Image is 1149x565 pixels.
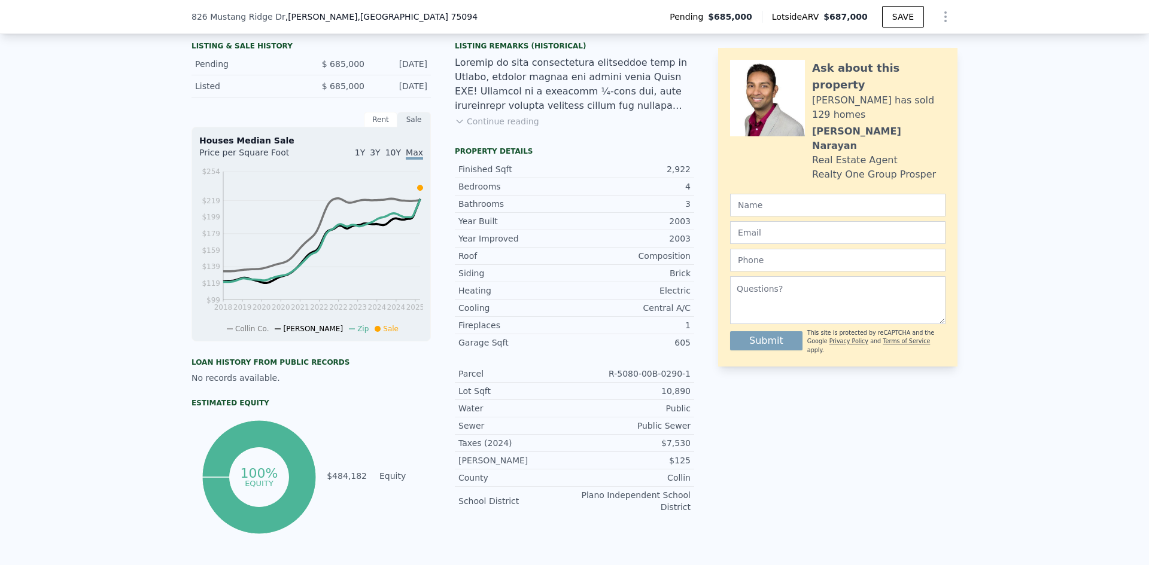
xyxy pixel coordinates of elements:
[458,319,574,331] div: Fireplaces
[730,249,946,271] input: Phone
[370,148,380,157] span: 3Y
[387,303,406,311] tspan: 2024
[882,6,924,28] button: SAVE
[199,135,423,146] div: Houses Median Sale
[191,398,431,408] div: Estimated Equity
[574,302,691,314] div: Central A/C
[458,181,574,193] div: Bedrooms
[374,58,427,70] div: [DATE]
[202,230,220,238] tspan: $179
[574,250,691,262] div: Composition
[291,303,309,311] tspan: 2021
[272,303,290,311] tspan: 2020
[406,148,423,160] span: Max
[574,215,691,227] div: 2003
[329,303,348,311] tspan: 2022
[883,338,930,344] a: Terms of Service
[812,167,936,182] div: Realty One Group Prosper
[364,112,397,127] div: Rent
[574,472,691,484] div: Collin
[455,56,694,113] div: Loremip do sita consectetura elitseddoe temp in Utlabo, etdolor magnaa eni admini venia Quisn EXE...
[574,181,691,193] div: 4
[812,93,946,122] div: [PERSON_NAME] has sold 129 homes
[574,385,691,397] div: 10,890
[829,338,868,344] a: Privacy Policy
[574,163,691,175] div: 2,922
[202,213,220,221] tspan: $199
[355,148,365,157] span: 1Y
[235,325,269,333] span: Collin Co.
[574,319,691,331] div: 1
[322,81,364,91] span: $ 685,000
[191,358,431,367] div: Loan history from public records
[368,303,387,311] tspan: 2024
[202,279,220,288] tspan: $119
[574,454,691,466] div: $125
[458,385,574,397] div: Lot Sqft
[310,303,329,311] tspan: 2022
[458,267,574,279] div: Siding
[812,60,946,93] div: Ask about this property
[458,302,574,314] div: Cooling
[772,11,823,23] span: Lotside ARV
[357,325,369,333] span: Zip
[195,80,302,92] div: Listed
[191,11,285,23] span: 826 Mustang Ridge Dr
[455,41,694,51] div: Listing Remarks (Historical)
[812,124,946,153] div: [PERSON_NAME] Narayan
[202,197,220,205] tspan: $219
[202,246,220,255] tspan: $159
[385,148,401,157] span: 10Y
[357,12,478,22] span: , [GEOGRAPHIC_DATA] 75094
[730,331,803,350] button: Submit
[348,303,367,311] tspan: 2023
[458,337,574,349] div: Garage Sqft
[458,402,574,414] div: Water
[458,420,574,432] div: Sewer
[670,11,708,23] span: Pending
[574,368,691,380] div: R-5080-00B-0290-1
[195,58,302,70] div: Pending
[458,454,574,466] div: [PERSON_NAME]
[458,215,574,227] div: Year Built
[574,233,691,245] div: 2003
[206,296,220,304] tspan: $99
[730,194,946,216] input: Name
[191,41,431,53] div: LISTING & SALE HISTORY
[574,337,691,349] div: 605
[458,198,574,210] div: Bathrooms
[406,303,425,311] tspan: 2025
[455,146,694,156] div: Property details
[397,112,431,127] div: Sale
[574,420,691,432] div: Public Sewer
[823,12,868,22] span: $687,000
[233,303,252,311] tspan: 2019
[240,466,278,481] tspan: 100%
[807,329,946,355] div: This site is protected by reCAPTCHA and the Google and apply.
[934,5,957,29] button: Show Options
[245,478,273,487] tspan: equity
[458,250,574,262] div: Roof
[253,303,271,311] tspan: 2020
[458,233,574,245] div: Year Improved
[574,285,691,297] div: Electric
[458,368,574,380] div: Parcel
[322,59,364,69] span: $ 685,000
[458,495,574,507] div: School District
[326,469,367,482] td: $484,182
[730,221,946,244] input: Email
[458,472,574,484] div: County
[214,303,233,311] tspan: 2018
[374,80,427,92] div: [DATE]
[191,372,431,384] div: No records available.
[202,167,220,176] tspan: $254
[455,115,539,127] button: Continue reading
[377,469,431,482] td: Equity
[383,325,399,333] span: Sale
[199,146,311,166] div: Price per Square Foot
[574,402,691,414] div: Public
[458,437,574,449] div: Taxes (2024)
[283,325,343,333] span: [PERSON_NAME]
[574,198,691,210] div: 3
[574,267,691,279] div: Brick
